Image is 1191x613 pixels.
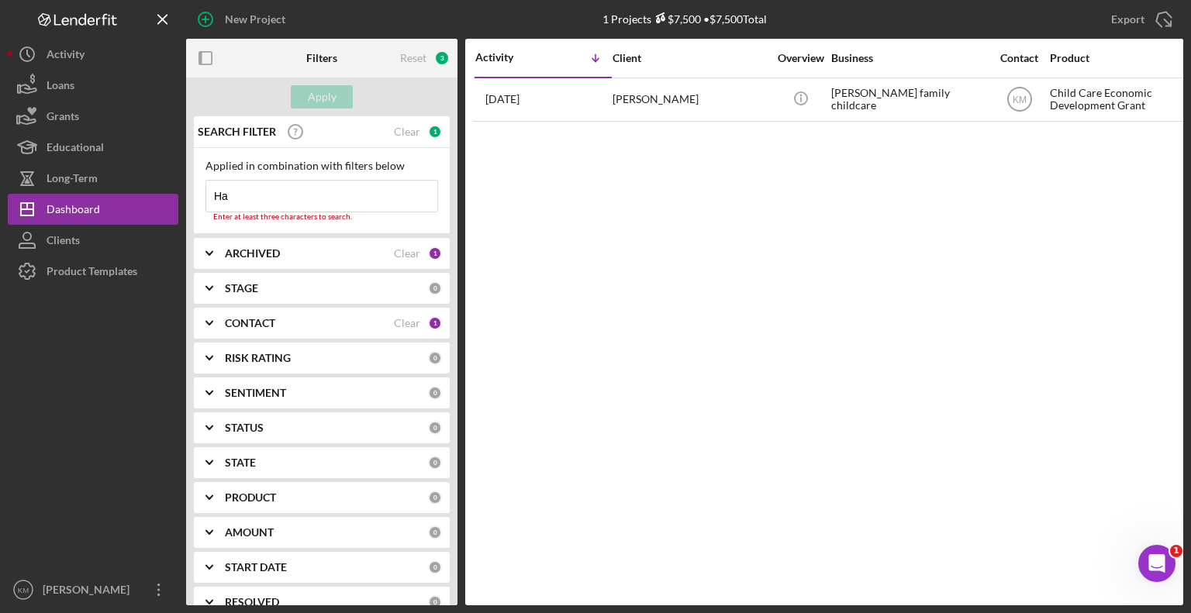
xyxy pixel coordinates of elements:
[394,126,420,138] div: Clear
[198,126,276,138] b: SEARCH FILTER
[400,52,426,64] div: Reset
[485,93,520,105] time: 2025-07-15 17:22
[428,386,442,400] div: 0
[47,163,98,198] div: Long-Term
[205,160,438,172] div: Applied in combination with filters below
[8,39,178,70] button: Activity
[831,79,986,120] div: [PERSON_NAME] family childcare
[225,387,286,399] b: SENTIMENT
[225,491,276,504] b: PRODUCT
[8,574,178,605] button: KM[PERSON_NAME]
[428,560,442,574] div: 0
[8,101,178,132] button: Grants
[225,247,280,260] b: ARCHIVED
[47,132,104,167] div: Educational
[306,52,337,64] b: Filters
[428,316,442,330] div: 1
[990,52,1048,64] div: Contact
[1138,545,1175,582] iframe: Intercom live chat
[428,595,442,609] div: 0
[225,561,287,573] b: START DATE
[8,256,178,287] button: Product Templates
[434,50,450,66] div: 3
[394,247,420,260] div: Clear
[613,52,768,64] div: Client
[205,212,438,222] div: Enter at least three characters to search.
[428,525,442,539] div: 0
[225,526,274,539] b: AMOUNT
[428,456,442,470] div: 0
[47,39,85,74] div: Activity
[18,586,29,594] text: KM
[225,352,291,364] b: RISK RATING
[225,456,256,469] b: STATE
[47,101,79,136] div: Grants
[772,52,830,64] div: Overview
[8,225,178,256] button: Clients
[47,70,74,105] div: Loans
[1170,545,1182,557] span: 1
[8,132,178,163] button: Educational
[1096,4,1183,35] button: Export
[428,421,442,435] div: 0
[1013,95,1027,105] text: KM
[225,596,279,608] b: RESOLVED
[613,79,768,120] div: [PERSON_NAME]
[225,282,258,294] b: STAGE
[225,422,264,434] b: STATUS
[428,491,442,505] div: 0
[475,51,544,64] div: Activity
[428,125,442,139] div: 1
[225,317,275,329] b: CONTACT
[291,85,353,108] button: Apply
[47,225,80,260] div: Clients
[428,281,442,295] div: 0
[651,12,701,26] div: $7,500
[8,70,178,101] button: Loans
[602,12,767,26] div: 1 Projects • $7,500 Total
[225,4,285,35] div: New Project
[428,246,442,260] div: 1
[394,317,420,329] div: Clear
[831,52,986,64] div: Business
[8,194,178,225] button: Dashboard
[186,4,301,35] button: New Project
[428,351,442,365] div: 0
[39,574,140,609] div: [PERSON_NAME]
[1111,4,1144,35] div: Export
[47,256,137,291] div: Product Templates
[47,194,100,229] div: Dashboard
[8,163,178,194] button: Long-Term
[308,85,337,108] div: Apply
